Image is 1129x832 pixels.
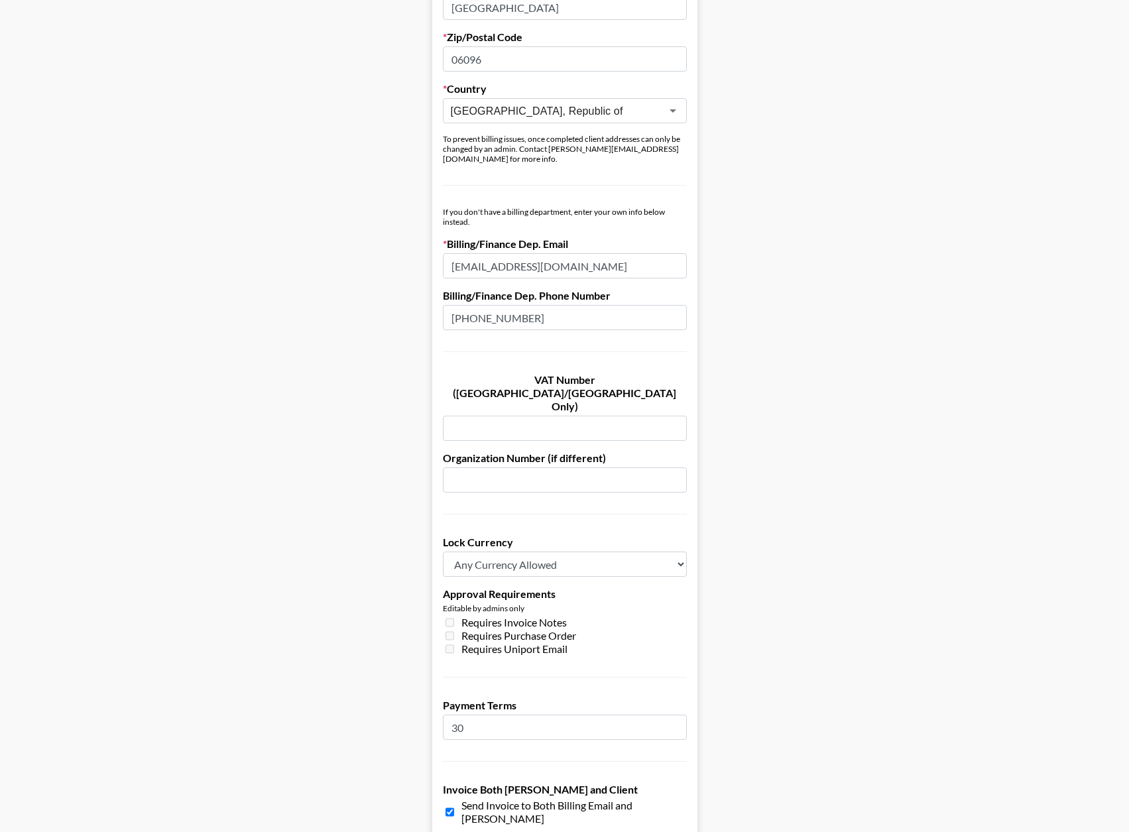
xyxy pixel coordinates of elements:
label: Invoice Both [PERSON_NAME] and Client [443,783,687,796]
label: Zip/Postal Code [443,30,687,44]
label: Lock Currency [443,536,687,549]
span: Send Invoice to Both Billing Email and [PERSON_NAME] [461,799,687,825]
button: Open [664,101,682,120]
label: Payment Terms [443,699,687,712]
label: Billing/Finance Dep. Email [443,237,687,251]
label: Billing/Finance Dep. Phone Number [443,289,687,302]
label: Approval Requirements [443,587,687,601]
div: If you don't have a billing department, enter your own info below instead. [443,207,687,227]
label: VAT Number ([GEOGRAPHIC_DATA]/[GEOGRAPHIC_DATA] Only) [443,373,687,413]
span: Requires Invoice Notes [461,616,567,629]
div: Editable by admins only [443,603,687,613]
div: To prevent billing issues, once completed client addresses can only be changed by an admin. Conta... [443,134,687,164]
label: Country [443,82,687,95]
span: Requires Purchase Order [461,629,576,642]
span: Requires Uniport Email [461,642,567,656]
label: Organization Number (if different) [443,451,687,465]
